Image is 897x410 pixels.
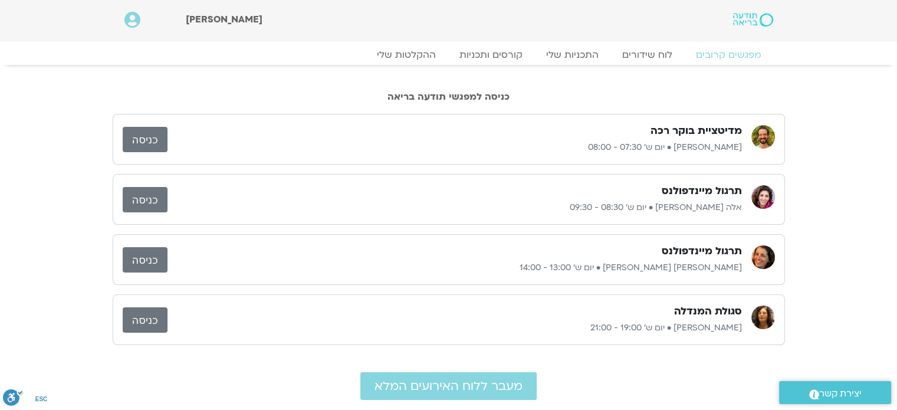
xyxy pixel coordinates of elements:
[167,261,742,275] p: [PERSON_NAME] [PERSON_NAME] • יום ש׳ 13:00 - 14:00
[819,386,862,402] span: יצירת קשר
[167,140,742,155] p: [PERSON_NAME] • יום ש׳ 07:30 - 08:00
[123,187,167,212] a: כניסה
[360,372,537,400] a: מעבר ללוח האירועים המלא
[662,184,742,198] h3: תרגול מיינדפולנס
[124,49,773,61] nav: Menu
[365,49,448,61] a: ההקלטות שלי
[751,125,775,149] img: שגב הורוביץ
[123,127,167,152] a: כניסה
[123,307,167,333] a: כניסה
[610,49,684,61] a: לוח שידורים
[448,49,534,61] a: קורסים ותכניות
[186,13,262,26] span: [PERSON_NAME]
[167,321,742,335] p: [PERSON_NAME] • יום ש׳ 19:00 - 21:00
[650,124,742,138] h3: מדיטציית בוקר רכה
[123,247,167,273] a: כניסה
[779,381,891,404] a: יצירת קשר
[751,245,775,269] img: סיגל בירן אבוחצירה
[684,49,773,61] a: מפגשים קרובים
[167,201,742,215] p: אלה [PERSON_NAME] • יום ש׳ 08:30 - 09:30
[674,304,742,319] h3: סגולת המנדלה
[751,185,775,209] img: אלה טולנאי
[662,244,742,258] h3: תרגול מיינדפולנס
[534,49,610,61] a: התכניות שלי
[751,306,775,329] img: רונית הולנדר
[113,91,785,102] h2: כניסה למפגשי תודעה בריאה
[374,379,523,393] span: מעבר ללוח האירועים המלא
